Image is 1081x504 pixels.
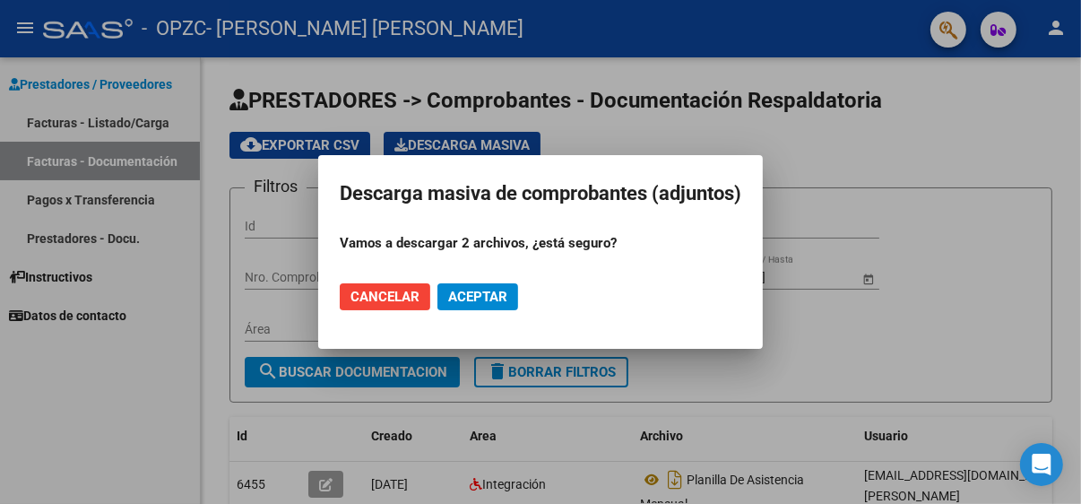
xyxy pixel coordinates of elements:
button: Cancelar [340,283,430,310]
div: Open Intercom Messenger [1020,443,1063,486]
span: Cancelar [350,289,419,305]
h2: Descarga masiva de comprobantes (adjuntos) [340,177,741,211]
p: Vamos a descargar 2 archivos, ¿está seguro? [340,233,741,254]
span: Aceptar [448,289,507,305]
button: Aceptar [437,283,518,310]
